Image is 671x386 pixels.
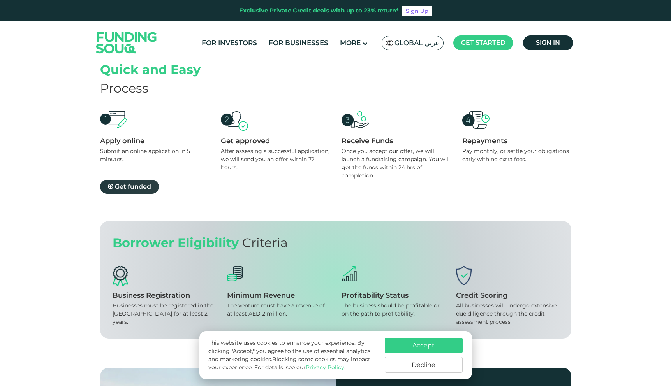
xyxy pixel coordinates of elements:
[342,291,444,300] div: Profitability Status
[113,302,215,326] div: Businesses must be registered in the [GEOGRAPHIC_DATA] for at least 2 years.
[461,39,505,46] span: Get started
[456,302,559,326] div: All businesses will undergo extensive due diligence through the credit assessment process
[342,111,369,128] img: receive funds
[340,39,361,47] span: More
[227,291,330,300] div: Minimum Revenue
[113,266,128,286] img: Business Registration
[100,137,209,145] div: Apply online
[115,183,151,190] span: Get funded
[456,291,559,300] div: Credit Scoring
[254,364,345,371] span: For details, see our .
[227,266,243,281] img: Minimum Revenue
[113,235,239,250] span: Borrower Eligibility
[385,357,463,373] button: Decline
[456,266,472,285] img: Credit Scoring
[386,40,393,46] img: SA Flag
[342,266,357,281] img: Profitability status
[113,291,215,300] div: Business Registration
[267,37,330,49] a: For Businesses
[536,39,560,46] span: Sign in
[221,147,330,172] div: After assessing a successful application, we will send you an offer within 72 hours.
[342,302,444,318] div: The business should be profitable or on the path to profitability.
[100,60,571,79] div: Quick and Easy
[100,79,571,98] div: Process
[100,180,159,194] a: Get funded
[462,137,571,145] div: Repayments
[208,339,377,372] p: This website uses cookies to enhance your experience. By clicking "Accept," you agree to the use ...
[221,111,248,131] img: get approved
[394,39,439,47] span: Global عربي
[88,23,165,62] img: Logo
[342,147,451,180] div: Once you accept our offer, we will launch a fundraising campaign. You will get the funds within 2...
[221,137,330,145] div: Get approved
[200,37,259,49] a: For Investors
[385,338,463,353] button: Accept
[306,364,344,371] a: Privacy Policy
[227,302,330,318] div: The venture must have a revenue of at least AED 2 million.
[239,6,399,15] div: Exclusive Private Credit deals with up to 23% return*
[342,137,451,145] div: Receive Funds
[523,35,573,50] a: Sign in
[402,6,432,16] a: Sign Up
[462,111,490,129] img: repayments
[462,147,571,163] div: Pay monthly, or settle your obligations early with no extra fees.
[242,235,288,250] span: Criteria
[208,356,370,371] span: Blocking some cookies may impact your experience.
[100,147,209,163] div: Submit an online application in 5 minutes.
[100,111,127,128] img: apply online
